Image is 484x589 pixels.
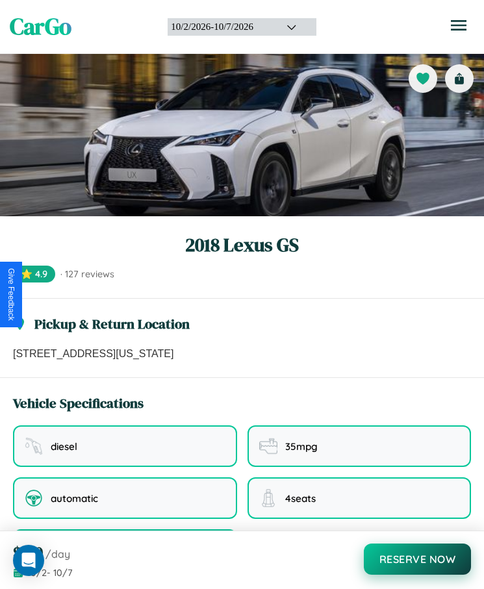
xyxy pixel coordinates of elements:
[171,21,270,32] div: 10 / 2 / 2026 - 10 / 7 / 2026
[6,268,16,321] div: Give Feedback
[285,492,316,505] span: 4 seats
[13,346,471,362] p: [STREET_ADDRESS][US_STATE]
[259,437,277,455] img: fuel efficiency
[51,440,77,453] span: diesel
[27,567,73,579] span: 10 / 2 - 10 / 7
[45,547,70,560] span: /day
[13,394,144,412] h3: Vehicle Specifications
[13,232,471,258] h1: 2018 Lexus GS
[51,492,98,505] span: automatic
[60,268,114,280] span: · 127 reviews
[285,440,318,453] span: 35 mpg
[34,314,190,333] h3: Pickup & Return Location
[259,489,277,507] img: seating
[364,544,472,575] button: Reserve Now
[25,437,43,455] img: fuel type
[13,545,44,576] div: Open Intercom Messenger
[13,266,55,282] span: ⭐ 4.9
[10,11,71,42] span: CarGo
[13,542,43,563] span: $ 130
